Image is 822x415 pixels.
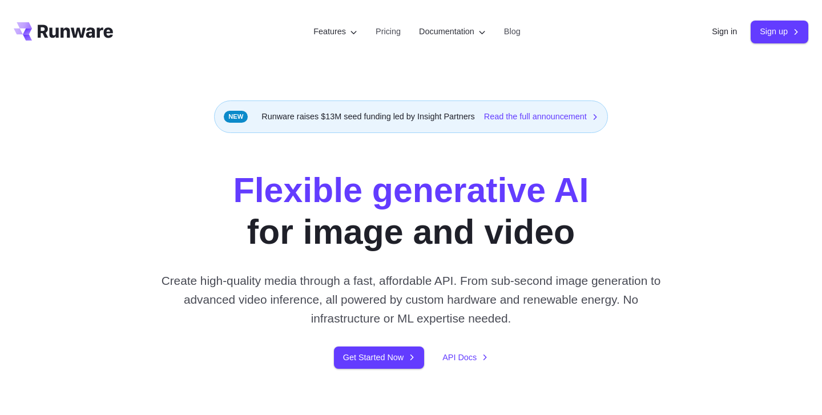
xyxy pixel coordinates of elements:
a: Go to / [14,22,113,41]
a: Read the full announcement [484,110,598,123]
div: Runware raises $13M seed funding led by Insight Partners [214,100,608,133]
a: Blog [504,25,521,38]
a: API Docs [442,351,488,364]
p: Create high-quality media through a fast, affordable API. From sub-second image generation to adv... [157,271,666,328]
a: Pricing [376,25,401,38]
a: Get Started Now [334,346,424,369]
a: Sign in [712,25,737,38]
label: Features [313,25,357,38]
a: Sign up [751,21,808,43]
strong: Flexible generative AI [233,171,589,209]
h1: for image and video [233,170,589,253]
label: Documentation [419,25,486,38]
